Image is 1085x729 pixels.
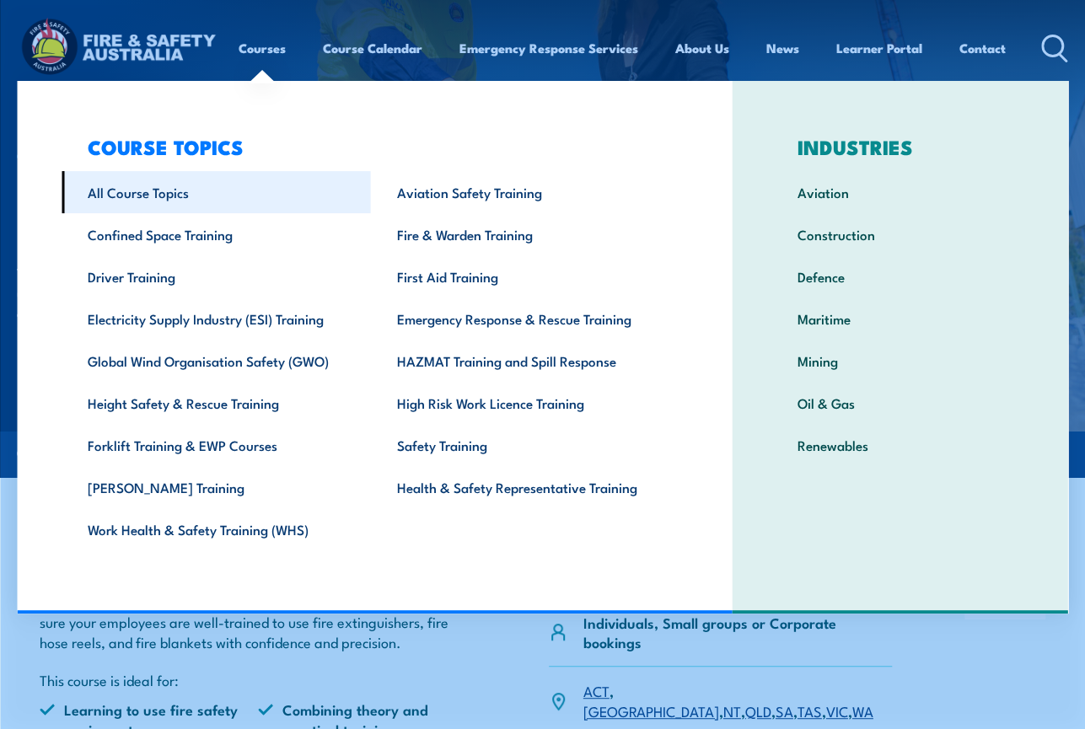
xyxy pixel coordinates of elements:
[459,28,638,68] a: Emergency Response Services
[370,466,679,508] a: Health & Safety Representative Training
[771,340,1029,382] a: Mining
[62,340,370,382] a: Global Wind Organisation Safety (GWO)
[370,424,679,466] a: Safety Training
[323,28,422,68] a: Course Calendar
[370,297,679,340] a: Emergency Response & Rescue Training
[798,700,822,721] a: TAS
[62,508,370,550] a: Work Health & Safety Training (WHS)
[583,681,892,721] p: , , , , , , ,
[771,382,1029,424] a: Oil & Gas
[723,700,741,721] a: NT
[40,592,475,651] p: Our Fire Extinguisher training course goes beyond the basics, making sure your employees are well...
[771,135,1029,158] h3: INDUSTRIES
[370,382,679,424] a: High Risk Work Licence Training
[771,255,1029,297] a: Defence
[583,680,610,700] a: ACT
[771,171,1029,213] a: Aviation
[771,424,1029,466] a: Renewables
[239,28,286,68] a: Courses
[675,28,729,68] a: About Us
[370,171,679,213] a: Aviation Safety Training
[62,466,370,508] a: [PERSON_NAME] Training
[776,700,793,721] a: SA
[771,297,1029,340] a: Maritime
[370,255,679,297] a: First Aid Training
[62,171,370,213] a: All Course Topics
[370,340,679,382] a: HAZMAT Training and Spill Response
[959,28,1006,68] a: Contact
[771,213,1029,255] a: Construction
[745,700,771,721] a: QLD
[370,213,679,255] a: Fire & Warden Training
[852,700,873,721] a: WA
[40,670,475,689] p: This course is ideal for:
[583,700,719,721] a: [GEOGRAPHIC_DATA]
[826,700,848,721] a: VIC
[62,255,370,297] a: Driver Training
[766,28,799,68] a: News
[62,297,370,340] a: Electricity Supply Industry (ESI) Training
[583,613,892,652] p: Individuals, Small groups or Corporate bookings
[62,382,370,424] a: Height Safety & Rescue Training
[836,28,922,68] a: Learner Portal
[62,213,370,255] a: Confined Space Training
[62,424,370,466] a: Forklift Training & EWP Courses
[62,135,679,158] h3: COURSE TOPICS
